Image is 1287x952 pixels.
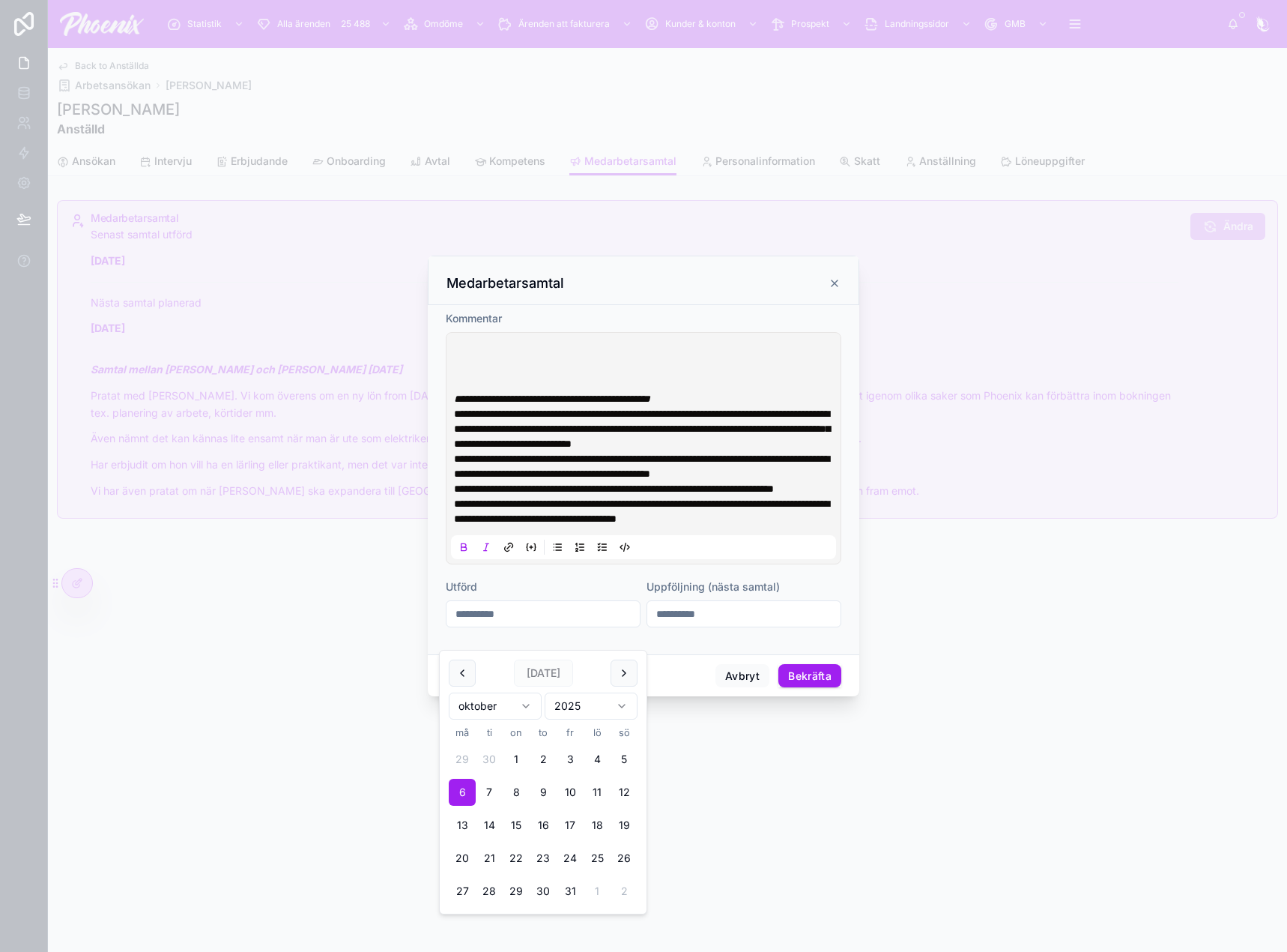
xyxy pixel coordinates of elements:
[503,845,530,872] button: onsdag 22 oktober 2025
[611,845,638,872] button: söndag 26 oktober 2025
[449,726,638,905] table: oktober 2025
[446,274,564,292] h3: Medarbetarsamtal
[530,878,557,905] button: torsdag 30 oktober 2025
[446,312,502,325] span: Kommentar
[449,845,476,872] button: måndag 20 oktober 2025
[503,746,530,773] button: onsdag 1 oktober 2025
[557,746,584,773] button: fredag 3 oktober 2025
[449,746,476,773] button: måndag 29 september 2025
[503,726,530,740] th: onsdag
[476,845,503,872] button: tisdag 21 oktober 2025
[503,878,530,905] button: onsdag 29 oktober 2025
[584,726,611,740] th: lördag
[476,726,503,740] th: tisdag
[476,878,503,905] button: tisdag 28 oktober 2025
[503,779,530,806] button: onsdag 8 oktober 2025
[449,878,476,905] button: måndag 27 oktober 2025
[446,580,477,593] span: Utförd
[611,878,638,905] button: söndag 2 november 2025
[557,726,584,740] th: fredag
[449,726,476,740] th: måndag
[449,779,476,806] button: Today, måndag 6 oktober 2025, selected
[584,878,611,905] button: lördag 1 november 2025
[584,779,611,806] button: lördag 11 oktober 2025
[530,726,557,740] th: torsdag
[611,779,638,806] button: söndag 12 oktober 2025
[557,845,584,872] button: fredag 24 oktober 2025
[584,812,611,839] button: lördag 18 oktober 2025
[476,812,503,839] button: tisdag 14 oktober 2025
[503,812,530,839] button: onsdag 15 oktober 2025
[778,664,841,688] button: Bekräfta
[584,845,611,872] button: lördag 25 oktober 2025
[584,746,611,773] button: lördag 4 oktober 2025
[611,726,638,740] th: söndag
[715,664,769,688] button: Avbryt
[530,845,557,872] button: torsdag 23 oktober 2025
[449,812,476,839] button: måndag 13 oktober 2025
[476,746,503,773] button: tisdag 30 september 2025
[646,580,780,593] span: Uppföljning (nästa samtal)
[530,779,557,806] button: torsdag 9 oktober 2025
[530,746,557,773] button: torsdag 2 oktober 2025
[530,812,557,839] button: torsdag 16 oktober 2025
[557,878,584,905] button: fredag 31 oktober 2025
[557,812,584,839] button: fredag 17 oktober 2025
[557,779,584,806] button: fredag 10 oktober 2025
[476,779,503,806] button: tisdag 7 oktober 2025
[611,746,638,773] button: söndag 5 oktober 2025
[611,812,638,839] button: söndag 19 oktober 2025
